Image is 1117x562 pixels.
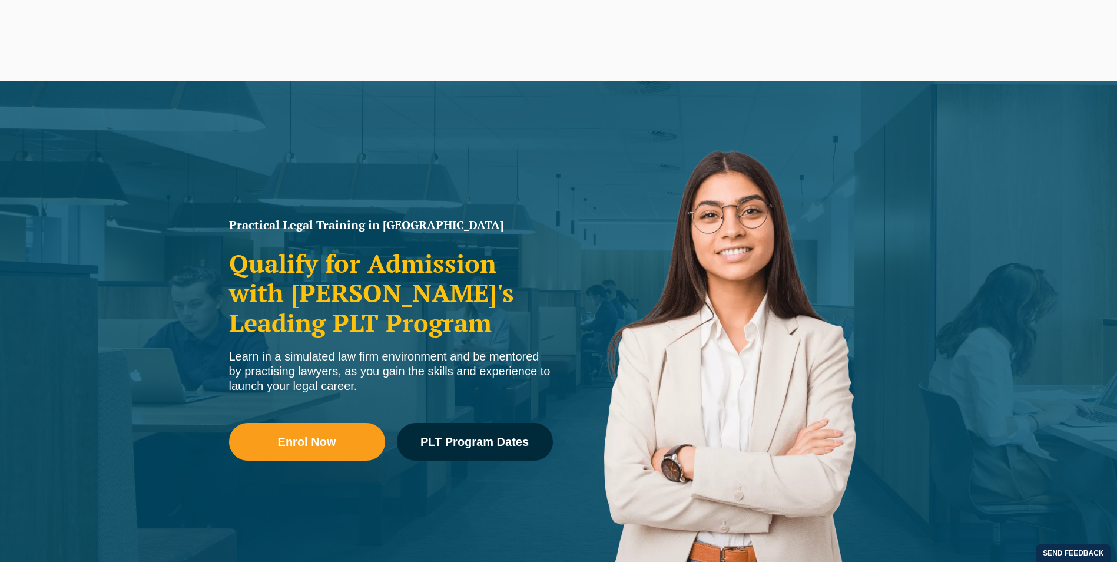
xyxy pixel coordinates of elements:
[229,349,553,394] div: Learn in a simulated law firm environment and be mentored by practising lawyers, as you gain the ...
[278,436,336,448] span: Enrol Now
[420,436,529,448] span: PLT Program Dates
[229,423,385,461] a: Enrol Now
[397,423,553,461] a: PLT Program Dates
[229,249,553,338] h2: Qualify for Admission with [PERSON_NAME]'s Leading PLT Program
[229,219,553,231] h1: Practical Legal Training in [GEOGRAPHIC_DATA]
